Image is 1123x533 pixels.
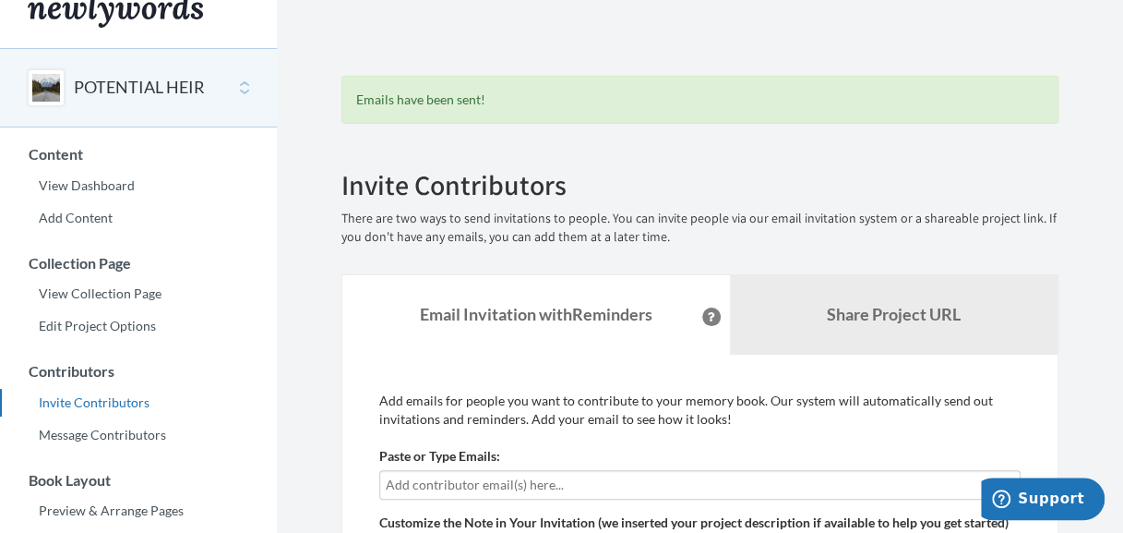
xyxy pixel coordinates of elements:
p: There are two ways to send invitations to people. You can invite people via our email invitation ... [341,210,1058,247]
h3: Book Layout [1,472,277,489]
h3: Collection Page [1,255,277,272]
button: POTENTIAL HEIR [74,76,205,100]
h2: Invite Contributors [341,170,1058,200]
input: Add contributor email(s) here... [386,475,1014,495]
h3: Content [1,146,277,163]
h3: Contributors [1,363,277,380]
p: Add emails for people you want to contribute to your memory book. Our system will automatically s... [379,392,1021,429]
iframe: Opens a widget where you can chat to one of our agents [981,478,1105,524]
div: Emails have been sent! [341,76,1058,124]
label: Customize the Note in Your Invitation (we inserted your project description if available to help ... [379,514,1009,532]
b: Share Project URL [827,304,961,324]
label: Paste or Type Emails: [379,447,500,466]
strong: Email Invitation with Reminders [420,304,652,324]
